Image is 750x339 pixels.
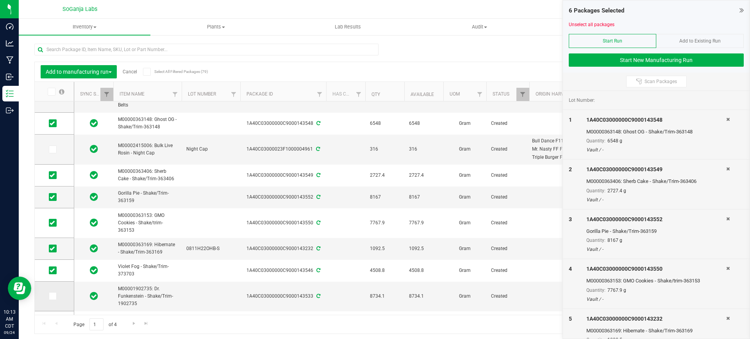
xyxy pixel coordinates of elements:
button: Scan Packages [626,76,687,87]
span: M00000363153: GMO Cookies - Shake/trim-363153 [118,212,177,234]
a: Item Name [120,91,145,97]
span: Quantity: [586,288,605,293]
div: Vault / - [586,296,726,303]
a: Origin Harvests [536,91,575,97]
span: Created [491,120,525,127]
a: Inventory [19,19,150,35]
a: Audit [414,19,545,35]
span: 8167 [409,193,439,201]
span: Gram [448,120,482,127]
span: Sync from Compliance System [315,246,320,251]
span: Lab Results [324,23,371,30]
span: 2 [569,166,572,172]
span: M00001902735: Dr. Funkenstein - Shake/Trim-1902735 [118,285,177,308]
a: Filter [516,88,529,101]
span: 5 [569,316,572,322]
a: Plants [150,19,282,35]
div: Value 2: Mr. Nasty FF F7 7 Jul 2025 [532,146,605,153]
a: Go to the last page [141,318,152,329]
span: Gram [448,245,482,252]
a: Filter [473,88,486,101]
a: Inventory Counts [545,19,677,35]
span: Scan Packages [645,78,677,85]
a: Filter [313,88,326,101]
span: 3 [569,216,572,222]
span: 8167 [370,193,400,201]
a: Unselect all packages [569,22,614,27]
span: 8734.1 [370,293,400,300]
span: Created [491,267,525,274]
span: Lot Number: [569,97,595,104]
span: Gram [448,267,482,274]
span: M00002415006: Bulk Live Rosin - Night Cap [118,142,177,157]
span: Audit [414,23,545,30]
span: M00000363169: Hibernate - Shake/Trim-363169 [118,241,177,256]
div: 1A40C03000000C9000143550 [239,219,327,227]
div: Vault / - [586,196,726,203]
div: Vault / - [586,146,726,153]
span: Quantity: [586,138,605,144]
a: UOM [450,91,460,97]
span: 2727.4 g [607,188,626,193]
span: 316 [409,146,439,153]
span: In Sync [90,291,98,302]
span: 1092.5 [409,245,439,252]
span: Page of 4 [67,318,123,330]
span: M00000363148: Ghost OG - Shake/Trim-363148 [118,116,177,131]
span: Gram [448,293,482,300]
span: Add to manufacturing run [46,69,112,75]
span: Sync from Compliance System [315,268,320,273]
a: Status [493,91,509,97]
div: 1A40C03000000C9000143552 [586,215,726,224]
div: 1A40C03000000C9000143548 [586,116,726,124]
inline-svg: Manufacturing [6,56,14,64]
a: Lot Number [188,91,216,97]
inline-svg: Analytics [6,39,14,47]
div: 1A40C03000000C9000143232 [239,245,327,252]
span: 4 [569,266,572,272]
a: Lab Results [282,19,414,35]
span: Gram [448,146,482,153]
div: 1A40C03000000C9000143533 [239,293,327,300]
span: In Sync [90,170,98,181]
span: 6548 [409,120,439,127]
div: M00000363153: GMO Cookies - Shake/trim-363153 [586,277,726,285]
span: Sync from Compliance System [315,146,320,152]
span: Sync from Compliance System [315,220,320,225]
div: Value 3: Triple Burger FF F7 7 Jul 2025 [532,154,605,161]
span: 7767.9 [409,219,439,227]
span: 1092.5 [370,245,400,252]
span: Created [491,219,525,227]
span: Created [491,293,525,300]
span: SoGanja Labs [62,6,97,12]
span: Select All Filtered Packages (79) [154,69,193,74]
span: In Sync [90,243,98,254]
a: Go to the next page [128,318,139,329]
span: 8167 g [607,238,622,243]
span: M00000363406: Sherb Cake - Shake/Trim-363406 [118,168,177,183]
span: Quantity: [586,188,605,193]
span: Plants [151,23,282,30]
span: Created [491,245,525,252]
span: 4508.8 [370,267,400,274]
div: Vault / - [586,246,726,253]
div: 1A40C03000000C9000143549 [239,172,327,179]
span: Quantity: [586,238,605,243]
a: Filter [100,88,113,101]
div: 1A40C03000000C9000143552 [239,193,327,201]
div: M00000363169: Hibernate - Shake/Trim-363169 [586,327,726,335]
span: In Sync [90,92,98,103]
span: 316 [370,146,400,153]
p: 10:13 AM CDT [4,309,15,330]
span: 6548 g [607,138,622,144]
span: 6548 [370,120,400,127]
span: Inventory [19,23,150,30]
span: Violet Fog - Shake/Trim-373703 [118,263,177,278]
inline-svg: Outbound [6,106,14,114]
span: 7767.9 g [607,288,626,293]
span: 2727.4 [370,172,400,179]
span: Created [491,172,525,179]
span: M00000363148: Ghost OG - Shake/Trim-363148 [118,314,177,329]
span: Add to Existing Run [679,38,721,44]
button: Add to manufacturing run [41,65,117,78]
